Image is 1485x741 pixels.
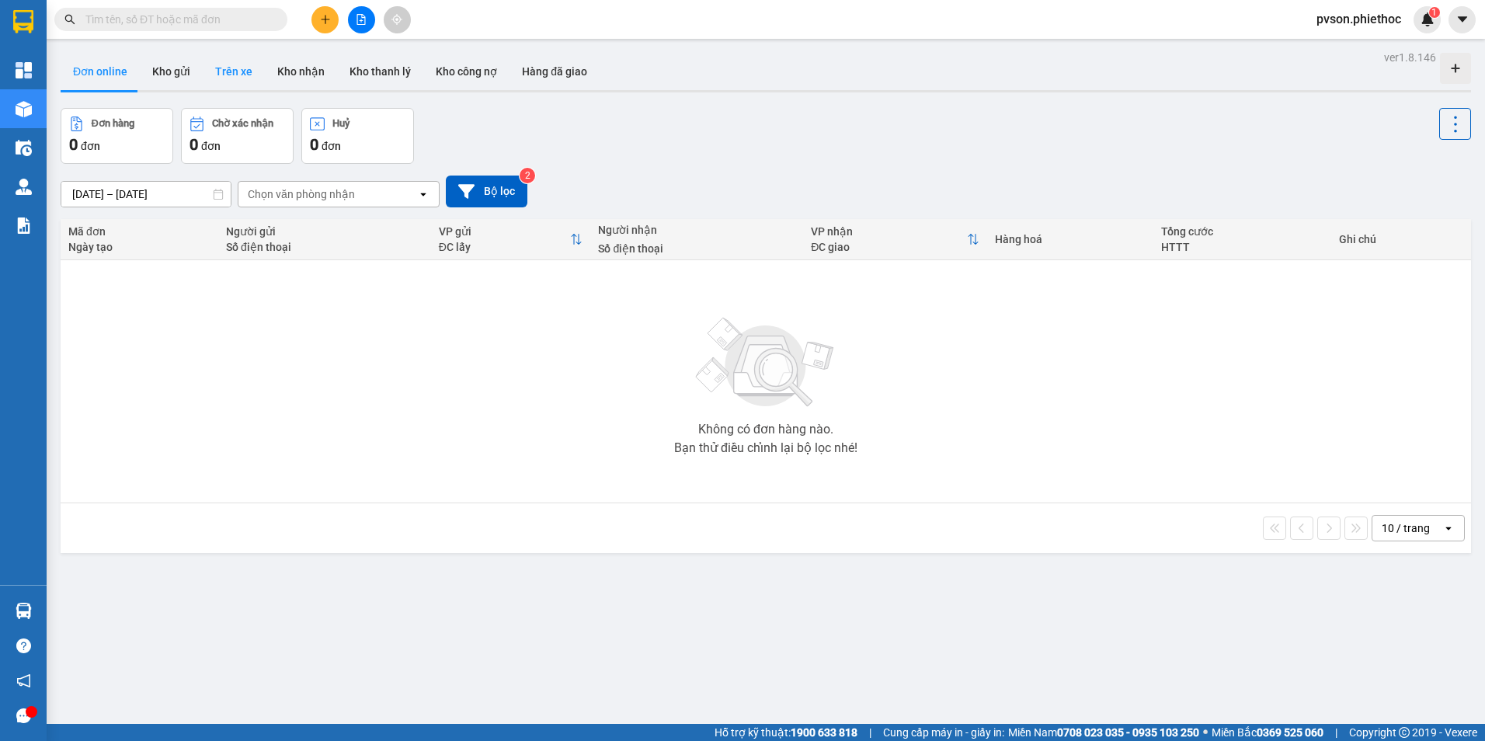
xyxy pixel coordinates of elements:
button: Hàng đã giao [509,53,600,90]
div: Số điện thoại [598,242,795,255]
sup: 2 [520,168,535,183]
div: Không có đơn hàng nào. [698,423,833,436]
button: file-add [348,6,375,33]
strong: 0708 023 035 - 0935 103 250 [1057,726,1199,739]
th: Toggle SortBy [431,219,591,260]
div: Chờ xác nhận [212,118,273,129]
div: Người nhận [598,224,795,236]
img: warehouse-icon [16,140,32,156]
button: Trên xe [203,53,265,90]
input: Select a date range. [61,182,231,207]
button: Kho công nợ [423,53,509,90]
button: caret-down [1448,6,1476,33]
div: Ngày tạo [68,241,210,253]
button: Kho thanh lý [337,53,423,90]
span: message [16,708,31,723]
span: | [1335,724,1337,741]
div: Mã đơn [68,225,210,238]
span: 1 [1431,7,1437,18]
div: VP gửi [439,225,571,238]
div: Đơn hàng [92,118,134,129]
div: Tạo kho hàng mới [1440,53,1471,84]
strong: 0369 525 060 [1257,726,1323,739]
span: copyright [1399,727,1410,738]
span: | [869,724,871,741]
button: Đơn online [61,53,140,90]
div: ĐC giao [811,241,967,253]
div: ĐC lấy [439,241,571,253]
img: dashboard-icon [16,62,32,78]
span: question-circle [16,638,31,653]
span: Cung cấp máy in - giấy in: [883,724,1004,741]
span: Miền Nam [1008,724,1199,741]
span: caret-down [1455,12,1469,26]
sup: 1 [1429,7,1440,18]
span: notification [16,673,31,688]
strong: 1900 633 818 [791,726,857,739]
div: Hàng hoá [995,233,1146,245]
div: VP nhận [811,225,967,238]
button: Kho nhận [265,53,337,90]
span: 0 [69,135,78,154]
div: HTTT [1161,241,1323,253]
span: ⚪️ [1203,729,1208,736]
img: warehouse-icon [16,179,32,195]
button: Đơn hàng0đơn [61,108,173,164]
span: đơn [81,140,100,152]
div: Số điện thoại [226,241,423,253]
span: file-add [356,14,367,25]
th: Toggle SortBy [803,219,987,260]
input: Tìm tên, số ĐT hoặc mã đơn [85,11,269,28]
div: Huỷ [332,118,350,129]
svg: open [1442,522,1455,534]
span: aim [391,14,402,25]
span: search [64,14,75,25]
span: plus [320,14,331,25]
span: Hỗ trợ kỹ thuật: [715,724,857,741]
div: ver 1.8.146 [1384,49,1436,66]
span: 0 [310,135,318,154]
button: plus [311,6,339,33]
span: đơn [322,140,341,152]
div: Bạn thử điều chỉnh lại bộ lọc nhé! [674,442,857,454]
img: warehouse-icon [16,603,32,619]
img: svg+xml;base64,PHN2ZyBjbGFzcz0ibGlzdC1wbHVnX19zdmciIHhtbG5zPSJodHRwOi8vd3d3LnczLm9yZy8yMDAwL3N2Zy... [688,308,843,417]
div: Người gửi [226,225,423,238]
button: Kho gửi [140,53,203,90]
button: Bộ lọc [446,176,527,207]
div: Tổng cước [1161,225,1323,238]
div: Ghi chú [1339,233,1462,245]
span: Miền Bắc [1212,724,1323,741]
button: aim [384,6,411,33]
svg: open [417,188,430,200]
img: warehouse-icon [16,101,32,117]
span: 0 [190,135,198,154]
img: solution-icon [16,217,32,234]
img: logo-vxr [13,10,33,33]
span: đơn [201,140,221,152]
span: pvson.phiethoc [1304,9,1414,29]
button: Chờ xác nhận0đơn [181,108,294,164]
div: 10 / trang [1382,520,1430,536]
div: Chọn văn phòng nhận [248,186,355,202]
button: Huỷ0đơn [301,108,414,164]
img: icon-new-feature [1421,12,1435,26]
